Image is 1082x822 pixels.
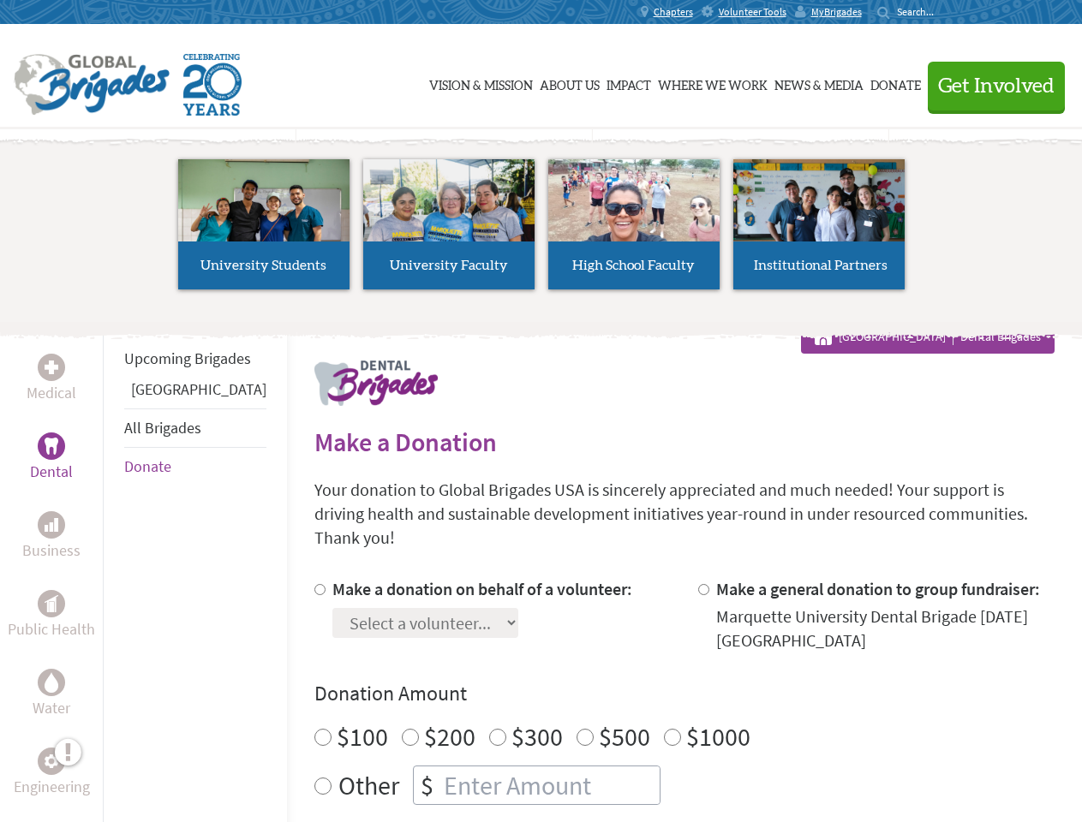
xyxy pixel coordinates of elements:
[30,432,73,484] a: DentalDental
[314,360,438,406] img: logo-dental.png
[45,360,58,374] img: Medical
[124,418,201,438] a: All Brigades
[332,578,632,599] label: Make a donation on behalf of a volunteer:
[774,40,864,126] a: News & Media
[124,378,266,408] li: Panama
[314,680,1055,707] h4: Donation Amount
[363,159,535,274] img: menu_brigades_submenu_2.jpg
[45,672,58,692] img: Water
[38,590,65,617] div: Public Health
[22,511,81,563] a: BusinessBusiness
[45,438,58,454] img: Dental
[38,432,65,460] div: Dental
[33,669,70,720] a: WaterWater
[716,578,1040,599] label: Make a general donation to group fundraiser:
[424,720,475,753] label: $200
[30,460,73,484] p: Dental
[390,259,508,272] span: University Faculty
[870,40,921,126] a: Donate
[314,478,1055,550] p: Your donation to Global Brigades USA is sincerely appreciated and much needed! Your support is dr...
[733,159,905,289] a: Institutional Partners
[178,159,350,273] img: menu_brigades_submenu_1.jpg
[8,617,95,641] p: Public Health
[754,259,888,272] span: Institutional Partners
[440,766,660,804] input: Enter Amount
[654,5,693,19] span: Chapters
[314,426,1055,457] h2: Make a Donation
[338,765,399,805] label: Other
[14,775,90,799] p: Engineering
[124,456,171,476] a: Donate
[38,748,65,775] div: Engineering
[429,40,533,126] a: Vision & Mission
[414,766,440,804] div: $
[548,159,720,289] a: High School Faculty
[45,754,58,768] img: Engineering
[548,159,720,242] img: menu_brigades_submenu_3.jpg
[658,40,768,126] a: Where We Work
[540,40,600,126] a: About Us
[183,54,242,116] img: Global Brigades Celebrating 20 Years
[8,590,95,641] a: Public HealthPublic Health
[897,5,946,18] input: Search...
[337,720,388,753] label: $100
[811,5,862,19] span: MyBrigades
[511,720,563,753] label: $300
[22,539,81,563] p: Business
[124,340,266,378] li: Upcoming Brigades
[363,159,535,289] a: University Faculty
[45,518,58,532] img: Business
[33,696,70,720] p: Water
[928,62,1065,110] button: Get Involved
[45,595,58,612] img: Public Health
[124,448,266,485] li: Donate
[38,511,65,539] div: Business
[131,379,266,399] a: [GEOGRAPHIC_DATA]
[178,159,350,289] a: University Students
[14,54,170,116] img: Global Brigades Logo
[686,720,750,753] label: $1000
[27,381,76,405] p: Medical
[572,259,695,272] span: High School Faculty
[38,354,65,381] div: Medical
[14,748,90,799] a: EngineeringEngineering
[124,348,251,368] a: Upcoming Brigades
[733,159,905,273] img: menu_brigades_submenu_4.jpg
[124,408,266,448] li: All Brigades
[716,605,1055,652] div: Marquette University Dental Brigade [DATE] [GEOGRAPHIC_DATA]
[607,40,651,126] a: Impact
[38,669,65,696] div: Water
[938,76,1055,97] span: Get Involved
[719,5,786,19] span: Volunteer Tools
[27,354,76,405] a: MedicalMedical
[599,720,650,753] label: $500
[200,259,326,272] span: University Students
